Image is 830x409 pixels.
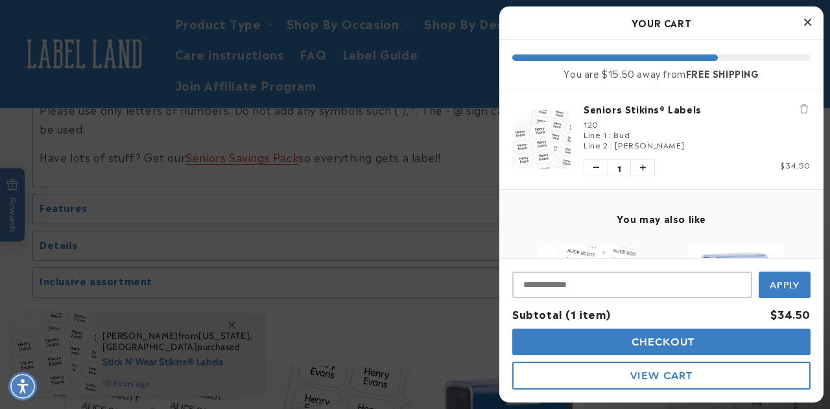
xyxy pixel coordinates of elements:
span: [PERSON_NAME] [615,139,684,150]
span: Apply [770,279,800,291]
button: Apply [759,272,811,298]
div: You are $15.50 away from [512,67,811,79]
span: Bud [613,128,630,140]
input: Input Discount [512,272,752,298]
a: Seniors Stikins® Labels [584,102,811,115]
span: 1 [608,160,631,176]
button: Checkout [512,329,811,355]
h2: Your Cart [512,13,811,32]
button: Increase quantity of Seniors Stikins® Labels [631,160,654,176]
span: $34.50 [780,159,811,170]
div: Accessibility Menu [8,372,37,401]
span: Subtotal (1 item) [512,306,610,321]
li: product [512,89,811,189]
span: View Cart [630,369,693,382]
span: Line 2 [584,139,608,150]
span: : [610,139,613,150]
button: Are these labels suitable for clothing care tags? [9,36,204,61]
button: Close Cart [798,13,817,32]
span: Checkout [628,336,695,348]
iframe: Sign Up via Text for Offers [10,305,164,344]
img: Clothing Stamp - Label Land [687,247,785,344]
img: Nursing Home Iron-On - Label Land [538,247,635,344]
b: FREE SHIPPING [686,66,759,80]
button: Decrease quantity of Seniors Stikins® Labels [584,160,608,176]
img: Seniors Stikins® Labels [512,110,571,169]
button: View Cart [512,362,811,390]
h4: You may also like [512,213,811,224]
div: $34.50 [770,305,811,323]
button: Remove Seniors Stikins® Labels [798,102,811,115]
span: Line 1 [584,128,607,140]
div: 120 [584,119,811,129]
button: What size are the labels? [90,73,204,97]
span: : [609,128,611,140]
